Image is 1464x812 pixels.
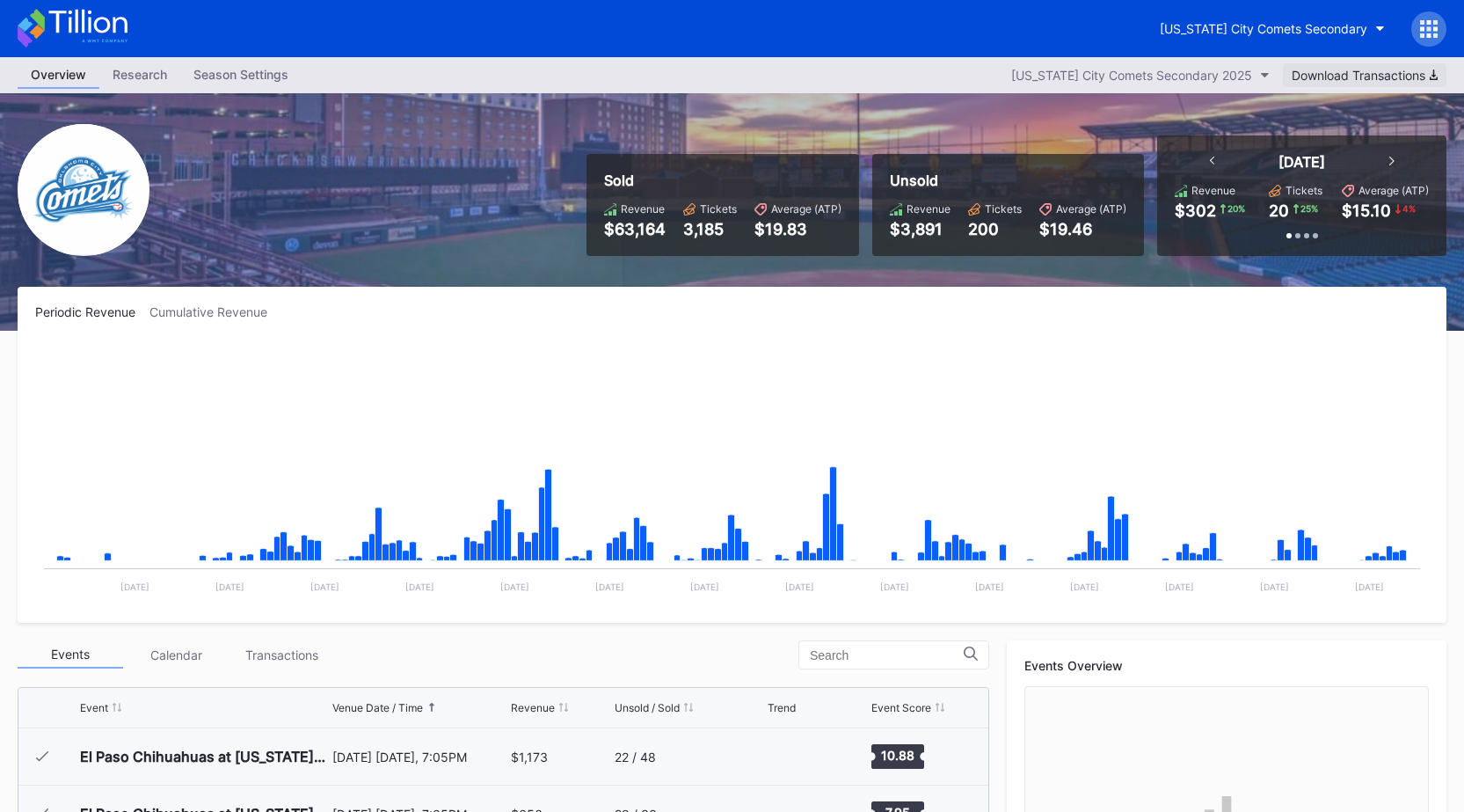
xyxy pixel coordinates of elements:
[405,582,434,592] text: [DATE]
[1226,201,1247,216] div: 20 %
[771,202,841,216] div: Average (ATP)
[1355,582,1384,592] text: [DATE]
[1011,68,1252,83] div: [US_STATE] City Comets Secondary 2025
[1070,582,1099,592] text: [DATE]
[975,582,1004,592] text: [DATE]
[690,582,719,592] text: [DATE]
[1283,63,1446,87] button: Download Transactions
[881,748,914,763] text: 10.88
[1292,68,1438,83] div: Download Transactions
[1286,184,1322,197] div: Tickets
[180,62,302,89] a: Season Settings
[1342,201,1391,220] div: $15.10
[35,341,1429,605] svg: Chart title
[332,750,506,764] div: [DATE] [DATE], 7:05PM
[1147,12,1398,45] button: [US_STATE] City Comets Secondary
[1299,201,1320,216] div: 25 %
[907,202,951,216] div: Revenue
[621,202,665,216] div: Revenue
[1160,21,1367,36] div: [US_STATE] City Comets Secondary
[1191,184,1235,197] div: Revenue
[229,641,334,669] div: Transactions
[604,172,841,189] div: Sold
[880,582,909,592] text: [DATE]
[310,582,339,592] text: [DATE]
[754,220,841,238] div: $19.83
[511,750,548,764] div: $1,173
[615,750,656,764] div: 22 / 48
[332,701,423,714] div: Venue Date / Time
[120,582,149,592] text: [DATE]
[1358,184,1429,197] div: Average (ATP)
[1039,220,1126,238] div: $19.46
[890,220,951,238] div: $3,891
[215,582,244,592] text: [DATE]
[890,172,1126,189] div: Unsold
[1175,201,1216,220] div: $302
[985,202,1022,216] div: Tickets
[604,220,666,238] div: $63,164
[1260,582,1289,592] text: [DATE]
[871,701,931,714] div: Event Score
[1165,582,1194,592] text: [DATE]
[785,582,814,592] text: [DATE]
[1002,63,1278,87] button: [US_STATE] City Comets Secondary 2025
[123,641,229,669] div: Calendar
[1269,201,1289,220] div: 20
[80,748,328,765] div: El Paso Chihuahuas at [US_STATE][GEOGRAPHIC_DATA] Comets
[500,582,529,592] text: [DATE]
[99,62,180,87] div: Research
[35,304,149,319] div: Periodic Revenue
[1401,201,1417,216] div: 4 %
[1278,153,1325,171] div: [DATE]
[149,304,281,319] div: Cumulative Revenue
[595,582,624,592] text: [DATE]
[683,220,737,238] div: 3,185
[80,701,108,714] div: Event
[768,735,820,779] svg: Chart title
[18,124,149,256] img: Oklahoma_City_Dodgers.png
[1056,202,1126,216] div: Average (ATP)
[768,701,796,714] div: Trend
[511,701,555,714] div: Revenue
[99,62,180,89] a: Research
[700,202,737,216] div: Tickets
[1024,658,1429,673] div: Events Overview
[180,62,302,87] div: Season Settings
[18,62,99,89] a: Overview
[18,641,123,669] div: Events
[810,648,964,662] input: Search
[968,220,1022,238] div: 200
[615,701,680,714] div: Unsold / Sold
